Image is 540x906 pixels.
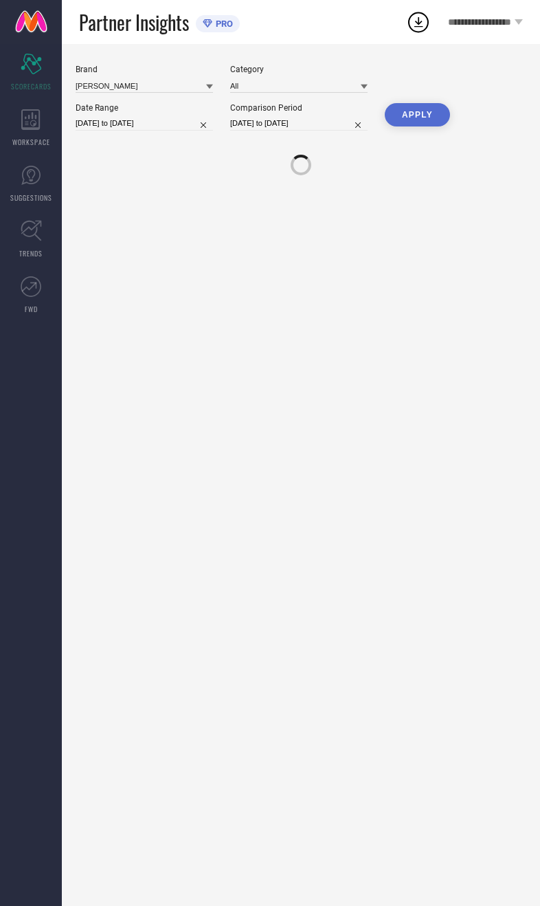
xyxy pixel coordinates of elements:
div: Date Range [76,103,213,113]
button: APPLY [385,103,450,126]
input: Select date range [76,116,213,131]
span: PRO [212,19,233,29]
div: Brand [76,65,213,74]
div: Open download list [406,10,431,34]
input: Select comparison period [230,116,368,131]
span: Partner Insights [79,8,189,36]
span: TRENDS [19,248,43,258]
span: SCORECARDS [11,81,52,91]
span: WORKSPACE [12,137,50,147]
div: Category [230,65,368,74]
div: Comparison Period [230,103,368,113]
span: SUGGESTIONS [10,192,52,203]
span: FWD [25,304,38,314]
